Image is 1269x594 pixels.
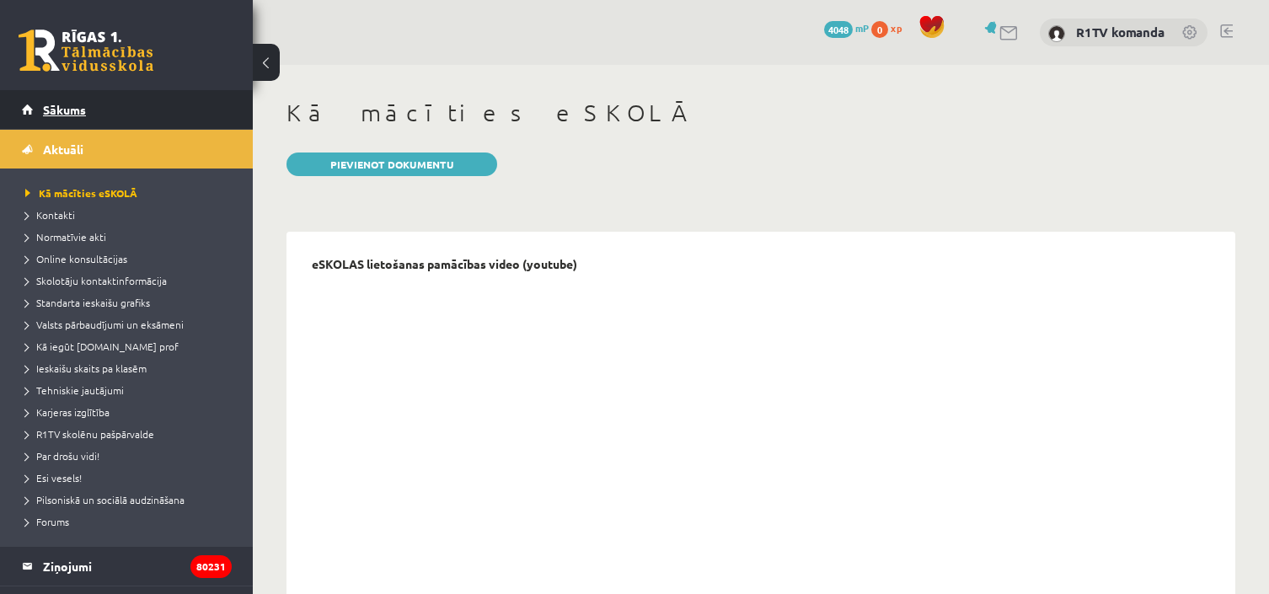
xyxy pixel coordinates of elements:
a: R1TV komanda [1076,24,1165,40]
a: Kā mācīties eSKOLĀ [25,185,236,201]
a: Sākums [22,90,232,129]
span: Aktuāli [43,142,83,157]
span: Karjeras izglītība [25,405,110,419]
a: Kā iegūt [DOMAIN_NAME] prof [25,339,236,354]
span: Kā mācīties eSKOLĀ [25,186,137,200]
span: Esi vesels! [25,471,82,484]
span: Standarta ieskaišu grafiks [25,296,150,309]
a: 0 xp [871,21,910,35]
a: R1TV skolēnu pašpārvalde [25,426,236,441]
span: mP [855,21,869,35]
span: Par drošu vidi! [25,449,99,463]
span: Kā iegūt [DOMAIN_NAME] prof [25,340,179,353]
a: Online konsultācijas [25,251,236,266]
span: Skolotāju kontaktinformācija [25,274,167,287]
a: Forums [25,514,236,529]
span: Normatīvie akti [25,230,106,243]
span: Forums [25,515,69,528]
a: Normatīvie akti [25,229,236,244]
a: Rīgas 1. Tālmācības vidusskola [19,29,153,72]
span: R1TV skolēnu pašpārvalde [25,427,154,441]
h1: Kā mācīties eSKOLĀ [286,99,1235,127]
a: Tehniskie jautājumi [25,383,236,398]
a: Kontakti [25,207,236,222]
span: Pilsoniskā un sociālā audzināšana [25,493,185,506]
a: Ieskaišu skaits pa klasēm [25,361,236,376]
span: Online konsultācijas [25,252,127,265]
span: Kontakti [25,208,75,222]
a: Valsts pārbaudījumi un eksāmeni [25,317,236,332]
a: 4048 mP [824,21,869,35]
span: Valsts pārbaudījumi un eksāmeni [25,318,184,331]
legend: Ziņojumi [43,547,232,586]
img: R1TV komanda [1048,25,1065,42]
a: Aktuāli [22,130,232,169]
i: 80231 [190,555,232,578]
a: Ziņojumi80231 [22,547,232,586]
a: Esi vesels! [25,470,236,485]
a: Par drošu vidi! [25,448,236,463]
a: x [1186,257,1210,281]
a: Karjeras izglītība [25,404,236,420]
span: 4048 [824,21,853,38]
a: Standarta ieskaišu grafiks [25,295,236,310]
a: Skolotāju kontaktinformācija [25,273,236,288]
span: Tehniskie jautājumi [25,383,124,397]
span: Sākums [43,102,86,117]
span: Ieskaišu skaits pa klasēm [25,361,147,375]
a: Pilsoniskā un sociālā audzināšana [25,492,236,507]
span: xp [891,21,902,35]
p: eSKOLAS lietošanas pamācības video (youtube) [312,257,577,271]
a: Pievienot dokumentu [286,153,497,176]
span: 0 [871,21,888,38]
